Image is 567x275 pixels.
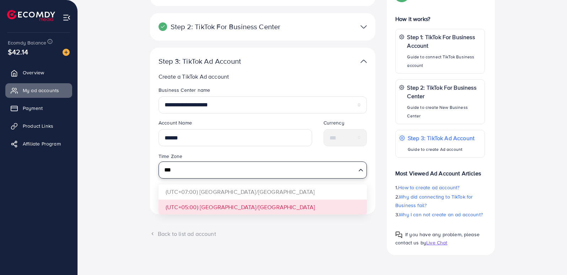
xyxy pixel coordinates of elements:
a: My ad accounts [5,83,72,97]
a: Payment [5,101,72,115]
p: 2. [395,192,485,210]
p: Create a TikTok Ad account [159,72,370,81]
span: My ad accounts [23,87,59,94]
p: Guide to create New Business Center [407,103,481,120]
legend: Business Center name [159,86,367,96]
p: Step 3: TikTok Ad Account [159,57,294,65]
span: Why did connecting to TikTok for Business fail? [395,193,473,209]
p: Step 2: TikTok For Business Center [159,22,294,31]
span: If you have any problem, please contact us by [395,231,480,246]
legend: Account Name [159,119,312,129]
span: How to create ad account? [398,184,459,191]
p: Guide to connect TikTok Business account [407,53,481,70]
img: image [63,49,70,56]
span: Affiliate Program [23,140,61,147]
p: Guide to create Ad account [408,145,475,154]
span: Product Links [23,122,53,129]
img: menu [63,14,71,22]
div: Back to list ad account [150,230,375,238]
span: Why I can not create an ad account? [399,211,483,218]
p: Step 2: TikTok For Business Center [407,83,481,100]
p: Step 1: TikTok For Business Account [407,33,481,50]
a: Affiliate Program [5,137,72,151]
span: Live Chat [426,239,447,246]
input: Search for option [162,163,355,176]
img: TikTok partner [360,56,367,67]
legend: Currency [323,119,367,129]
a: Product Links [5,119,72,133]
span: $42.14 [8,47,28,57]
p: Step 3: TikTok Ad Account [408,134,475,142]
li: (UTC+07:00) [GEOGRAPHIC_DATA]/[GEOGRAPHIC_DATA] [159,184,367,200]
span: Ecomdy Balance [8,39,46,46]
img: Popup guide [395,231,402,238]
img: TikTok partner [360,22,367,32]
label: Time Zone [159,153,182,160]
iframe: Chat [537,243,562,270]
p: 1. [395,183,485,192]
img: logo [7,10,55,21]
p: How it works? [395,15,485,23]
span: Payment [23,105,43,112]
a: Overview [5,65,72,80]
div: Search for option [159,162,367,179]
p: Most Viewed Ad Account Articles [395,163,485,178]
p: 3. [395,210,485,219]
li: (UTC+05:00) [GEOGRAPHIC_DATA]/[GEOGRAPHIC_DATA] [159,200,367,215]
span: Overview [23,69,44,76]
